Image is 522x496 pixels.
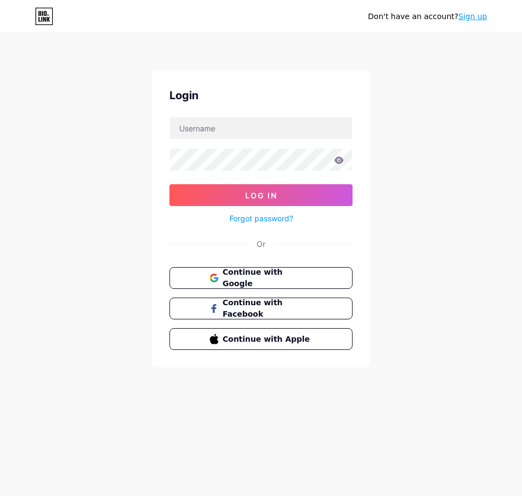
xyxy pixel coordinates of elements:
button: Continue with Facebook [169,298,353,319]
span: Log In [245,191,277,200]
div: Login [169,87,353,104]
input: Username [170,117,352,139]
button: Continue with Google [169,267,353,289]
span: Continue with Google [223,267,313,289]
div: Or [257,238,265,250]
a: Forgot password? [229,213,293,224]
button: Continue with Apple [169,328,353,350]
button: Log In [169,184,353,206]
span: Continue with Apple [223,334,313,345]
a: Sign up [458,12,487,21]
span: Continue with Facebook [223,297,313,320]
div: Don't have an account? [368,11,487,22]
